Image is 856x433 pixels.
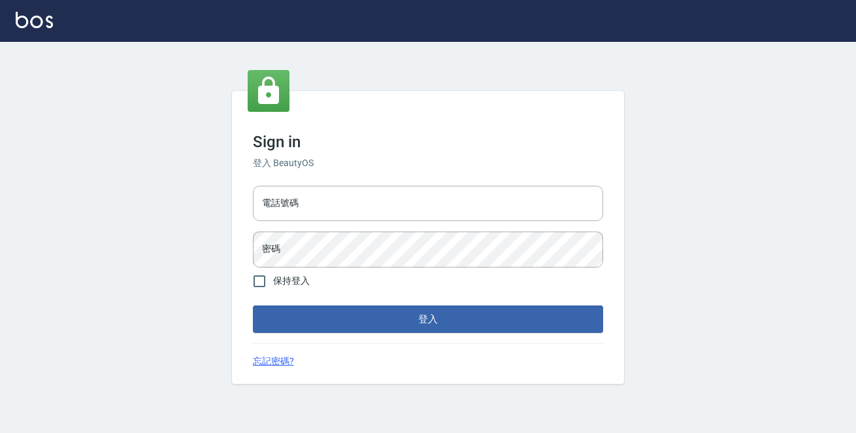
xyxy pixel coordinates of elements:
[253,355,294,368] a: 忘記密碼?
[273,274,310,288] span: 保持登入
[253,156,603,170] h6: 登入 BeautyOS
[253,305,603,333] button: 登入
[253,133,603,151] h3: Sign in
[16,12,53,28] img: Logo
